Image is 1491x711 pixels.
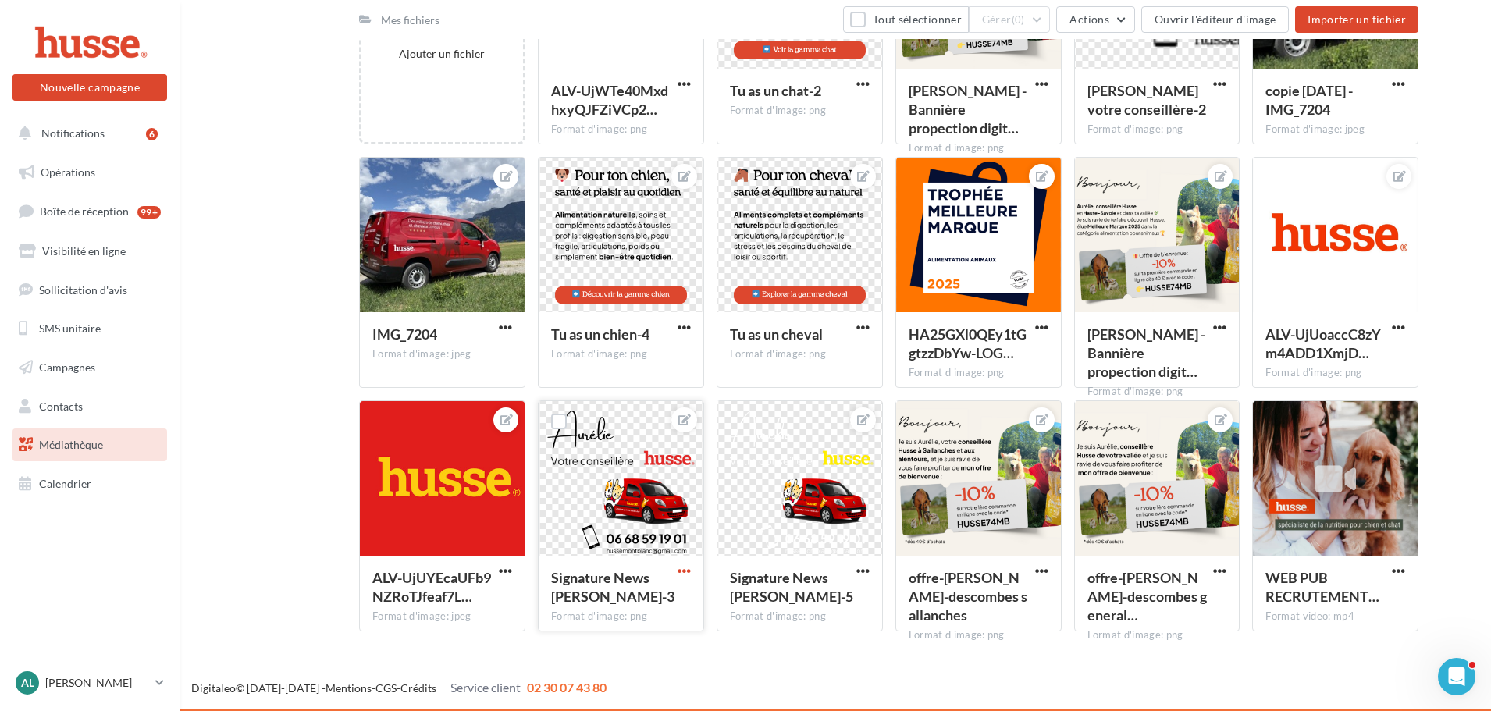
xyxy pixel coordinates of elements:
span: Aurélie - Bannière propection digitaleo avec photo [1087,325,1205,380]
iframe: Intercom live chat [1438,658,1475,695]
button: Tout sélectionner [843,6,968,33]
span: Calendrier [39,477,91,490]
div: Format d'image: jpeg [372,610,512,624]
span: copie 26-07-2025 - IMG_7204 [1265,82,1353,118]
span: Tu as un cheval [730,325,823,343]
a: Crédits [400,681,436,695]
a: Opérations [9,156,170,189]
a: CGS [375,681,397,695]
span: Actions [1069,12,1108,26]
div: Format d'image: png [1265,366,1405,380]
span: Aurélie votre conseillère-2 [1087,82,1206,118]
span: Tu as un chien-4 [551,325,649,343]
span: SMS unitaire [39,322,101,335]
a: Visibilité en ligne [9,235,170,268]
div: Format d'image: png [1087,123,1227,137]
a: Médiathèque [9,428,170,461]
span: Signature News Aurélie-3 [551,569,674,605]
div: Format d'image: png [1087,385,1227,399]
div: 99+ [137,206,161,219]
a: Boîte de réception99+ [9,194,170,228]
div: Format d'image: png [551,123,691,137]
span: Opérations [41,165,95,179]
div: Format d'image: png [909,366,1048,380]
span: Campagnes [39,361,95,374]
button: Actions [1056,6,1134,33]
a: Mentions [326,681,372,695]
a: Digitaleo [191,681,236,695]
span: IMG_7204 [372,325,437,343]
span: 02 30 07 43 80 [527,680,607,695]
span: Importer un fichier [1308,12,1406,26]
div: Mes fichiers [381,12,439,28]
div: Format d'image: png [551,347,691,361]
div: 6 [146,128,158,140]
span: © [DATE]-[DATE] - - - [191,681,607,695]
div: Format d'image: png [730,104,870,118]
span: HA25GXl0QEy1tGgtzzDbYw-LOGO TMM 2025 Alimentation animaux- [909,325,1027,361]
div: Format d'image: png [730,610,870,624]
a: Sollicitation d'avis [9,274,170,307]
span: Notifications [41,126,105,140]
a: Campagnes [9,351,170,384]
div: Format d'image: png [551,610,691,624]
span: Sollicitation d'avis [39,283,127,296]
span: (0) [1012,13,1025,26]
div: Format d'image: jpeg [372,347,512,361]
button: Nouvelle campagne [12,74,167,101]
span: offre-aurelie-descombes sallanches [909,569,1027,624]
span: Signature News Aurélie-5 [730,569,853,605]
span: ALV-UjUoaccC8zYm4ADD1XmjDgIT99TQKyI57wgim5ukNY7jJUyJW6WT [1265,325,1381,361]
span: Contacts [39,400,83,413]
span: WEB PUB RECRUTEMENT - Aurélie Descombes [1265,569,1379,605]
span: offre-aurelie-descombes general vallee [1087,569,1207,624]
div: Format video: mp4 [1265,610,1405,624]
a: Contacts [9,390,170,423]
button: Notifications 6 [9,117,164,150]
span: ALV-UjWTe40MxdhxyQJFZiVCp2Rc-5--RIIRC0GXMjpXTbBZSROUY6dr [551,82,668,118]
div: Ajouter un fichier [368,46,517,62]
button: Ouvrir l'éditeur d'image [1141,6,1289,33]
span: Al [21,675,34,691]
span: Aurélie - Bannière propection digitaleo avec photo-3 [909,82,1027,137]
span: Boîte de réception [40,204,129,218]
p: [PERSON_NAME] [45,675,149,691]
div: Format d'image: png [730,347,870,361]
a: SMS unitaire [9,312,170,345]
span: ALV-UjUYEcaUFb9NZRoTJfeaf7LEFWk8jyCNpDCX6tpmN0z0n51_V7-y [372,569,491,605]
div: Format d'image: png [909,141,1048,155]
a: Calendrier [9,467,170,500]
div: Format d'image: png [1087,628,1227,642]
button: Importer un fichier [1295,6,1418,33]
span: Service client [450,680,521,695]
span: Visibilité en ligne [42,244,126,258]
a: Al [PERSON_NAME] [12,668,167,698]
button: Gérer(0) [969,6,1051,33]
div: Format d'image: jpeg [1265,123,1405,137]
div: Format d'image: png [909,628,1048,642]
span: Médiathèque [39,438,103,451]
span: Tu as un chat-2 [730,82,821,99]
